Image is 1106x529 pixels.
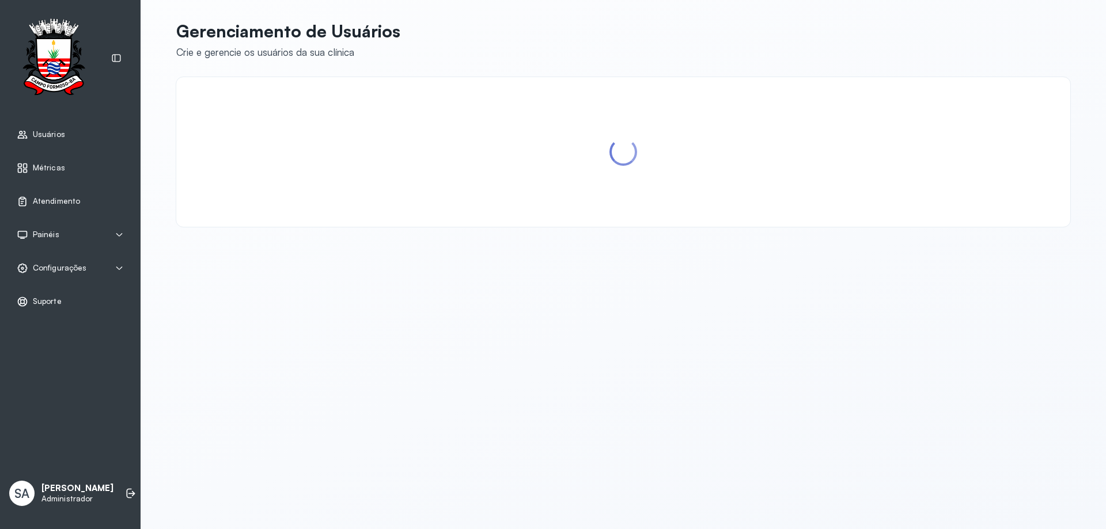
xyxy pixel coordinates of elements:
[33,263,86,273] span: Configurações
[12,18,95,98] img: Logotipo do estabelecimento
[33,130,65,139] span: Usuários
[33,230,59,239] span: Painéis
[176,21,400,41] p: Gerenciamento de Usuários
[33,163,65,173] span: Métricas
[176,46,400,58] div: Crie e gerencie os usuários da sua clínica
[41,494,113,504] p: Administrador
[33,296,62,306] span: Suporte
[33,196,80,206] span: Atendimento
[17,129,124,140] a: Usuários
[41,483,113,494] p: [PERSON_NAME]
[17,196,124,207] a: Atendimento
[17,162,124,174] a: Métricas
